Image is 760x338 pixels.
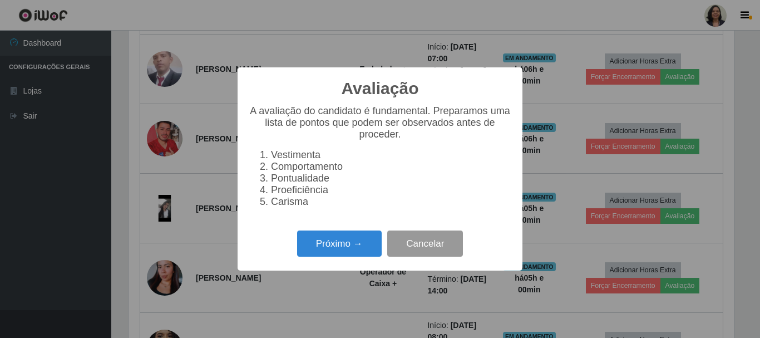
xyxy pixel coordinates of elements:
button: Cancelar [387,231,463,257]
li: Carisma [271,196,511,208]
li: Vestimenta [271,149,511,161]
p: A avaliação do candidato é fundamental. Preparamos uma lista de pontos que podem ser observados a... [249,105,511,140]
li: Pontualidade [271,173,511,184]
li: Proeficiência [271,184,511,196]
button: Próximo → [297,231,382,257]
li: Comportamento [271,161,511,173]
h2: Avaliação [342,79,419,99]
